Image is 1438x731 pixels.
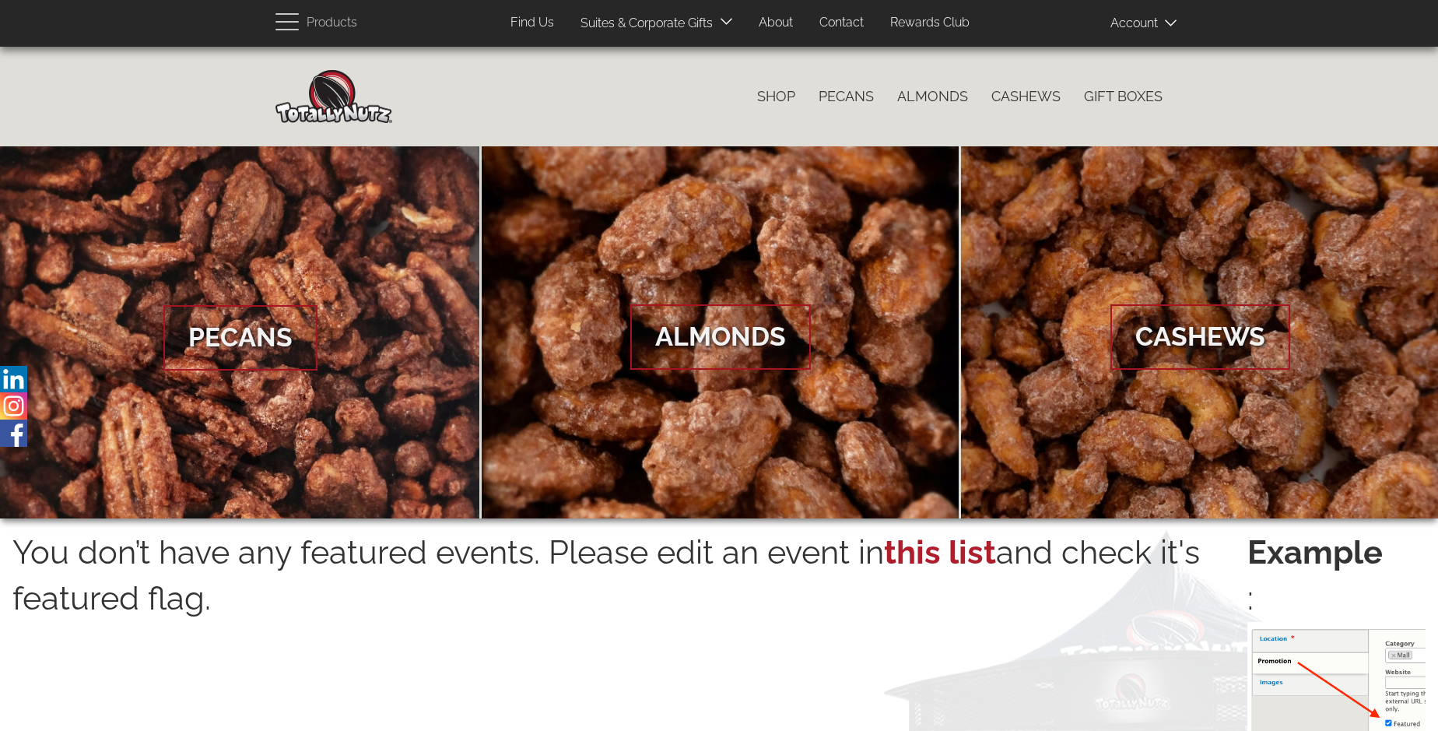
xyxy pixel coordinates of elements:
[630,304,811,370] span: Almonds
[499,8,566,38] a: Find Us
[745,80,807,113] a: Shop
[808,8,875,38] a: Contact
[884,533,996,571] a: this list
[879,8,981,38] a: Rewards Club
[307,12,357,34] span: Products
[980,80,1072,113] a: Cashews
[482,146,959,518] a: Almonds
[569,9,717,39] a: Suites & Corporate Gifts
[275,70,392,123] img: Home
[807,80,886,113] a: Pecans
[163,305,317,371] span: Pecans
[1247,529,1426,575] strong: Example
[747,8,805,38] a: About
[12,529,1247,726] p: You don’t have any featured events. Please edit an event in and check it's featured flag.
[1072,80,1174,113] a: Gift Boxes
[1110,304,1290,370] span: Cashews
[886,80,980,113] a: Almonds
